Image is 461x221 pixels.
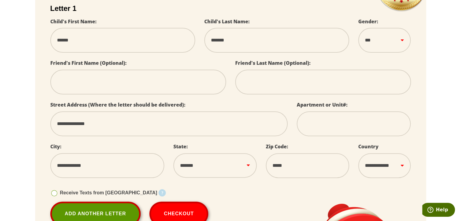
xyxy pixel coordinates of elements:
label: Friend's Last Name (Optional): [235,60,311,66]
iframe: Opens a widget where you can find more information [422,203,455,218]
label: Zip Code: [266,143,288,150]
h2: Letter 1 [50,4,411,13]
label: Gender: [358,18,378,25]
label: Street Address (Where the letter should be delivered): [50,101,185,108]
label: Child's Last Name: [204,18,250,25]
label: Child's First Name: [50,18,97,25]
label: Friend's First Name (Optional): [50,60,127,66]
span: Receive Texts from [GEOGRAPHIC_DATA] [60,190,157,195]
label: Country [358,143,379,150]
label: Apartment or Unit#: [297,101,348,108]
label: State: [173,143,188,150]
label: City: [50,143,62,150]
